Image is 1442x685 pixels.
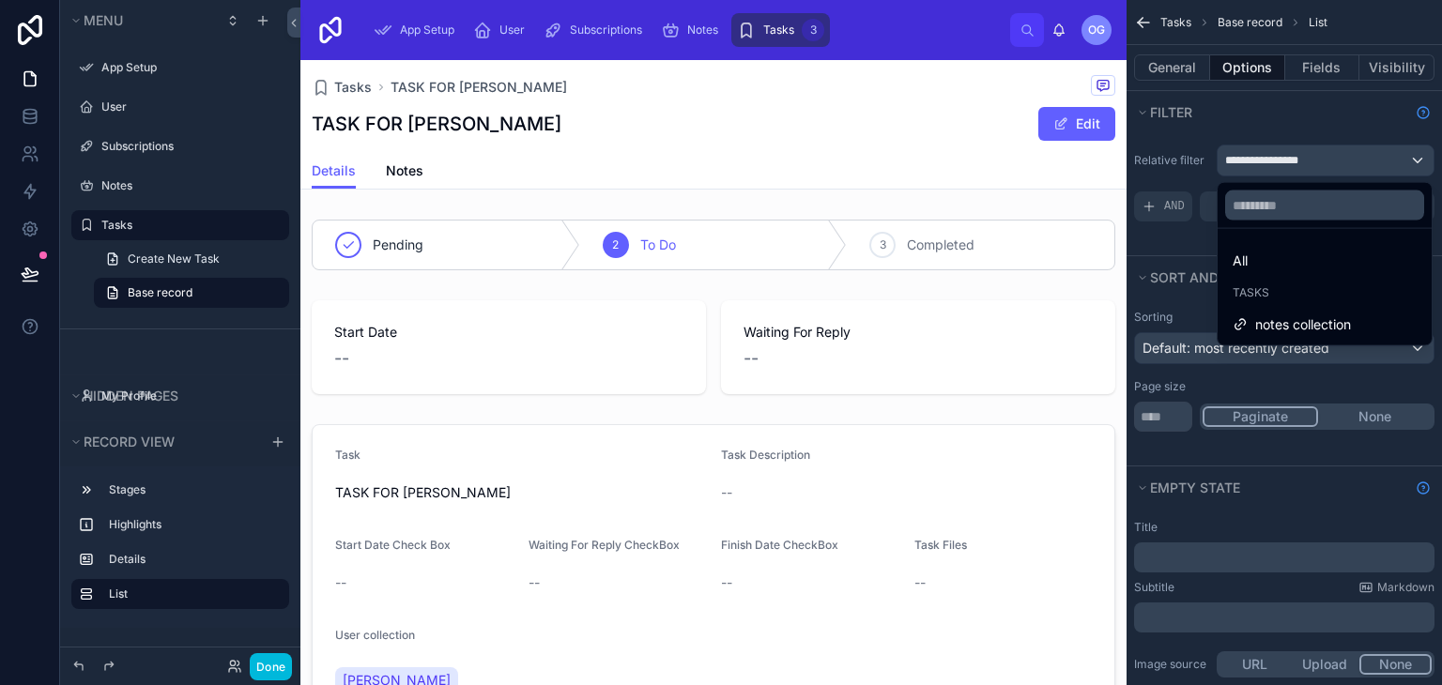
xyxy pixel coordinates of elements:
[1088,23,1105,38] span: OG
[312,161,356,180] span: Details
[312,78,372,97] a: Tasks
[802,19,824,41] div: 3
[386,154,423,191] a: Notes
[312,154,356,190] a: Details
[655,13,731,47] a: Notes
[386,161,423,180] span: Notes
[360,9,1010,51] div: scrollable content
[1255,313,1351,336] span: notes collection
[1233,285,1269,300] span: Tasks
[368,13,468,47] a: App Setup
[334,78,372,97] span: Tasks
[1233,250,1248,272] span: All
[468,13,538,47] a: User
[499,23,525,38] span: User
[315,15,345,45] img: App logo
[570,23,642,38] span: Subscriptions
[391,78,567,97] a: TASK FOR [PERSON_NAME]
[538,13,655,47] a: Subscriptions
[731,13,830,47] a: Tasks3
[400,23,454,38] span: App Setup
[312,111,561,137] h1: TASK FOR [PERSON_NAME]
[1038,107,1115,141] button: Edit
[763,23,794,38] span: Tasks
[687,23,718,38] span: Notes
